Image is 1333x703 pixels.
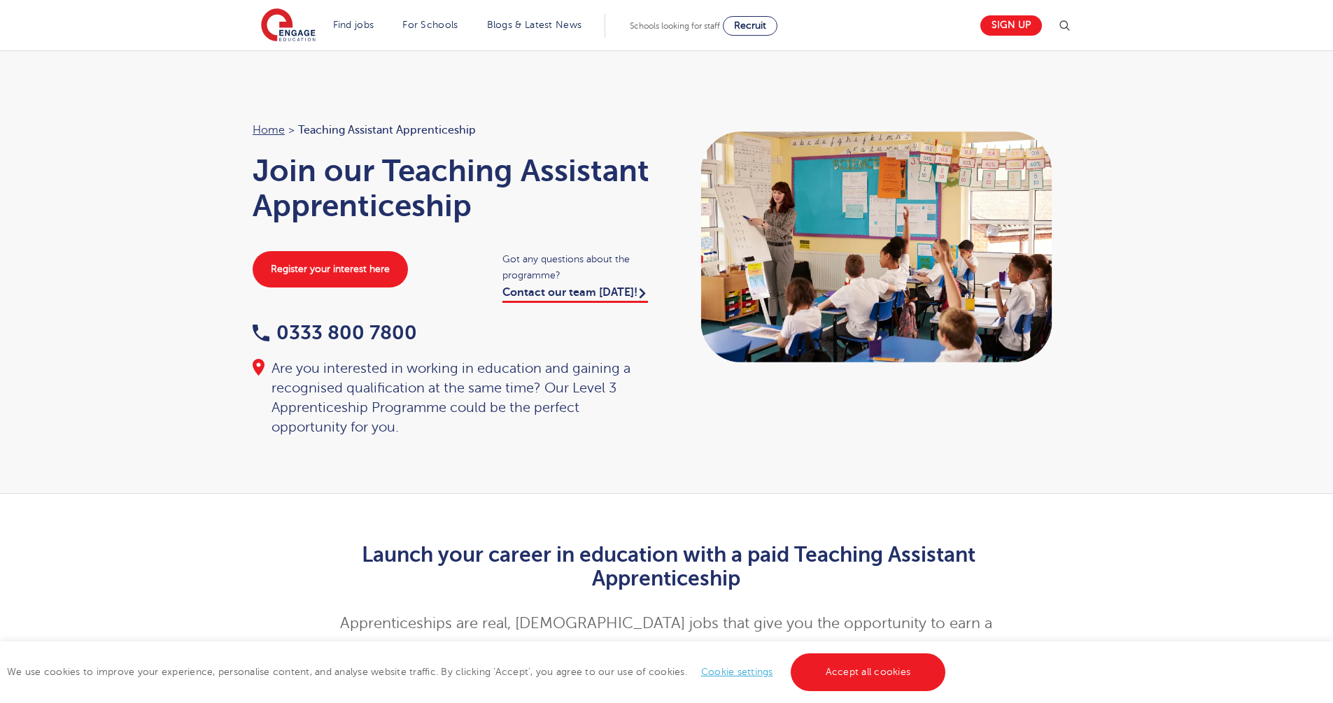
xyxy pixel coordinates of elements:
span: Teaching Assistant Apprenticeship [298,121,476,139]
span: > [288,124,295,136]
h1: Join our Teaching Assistant Apprenticeship [253,153,653,223]
a: Home [253,124,285,136]
a: Sign up [980,15,1042,36]
a: Blogs & Latest News [487,20,582,30]
nav: breadcrumb [253,121,653,139]
a: For Schools [402,20,458,30]
span: Schools looking for staff [630,21,720,31]
span: Recruit [734,20,766,31]
span: We use cookies to improve your experience, personalise content, and analyse website traffic. By c... [7,667,949,677]
a: Cookie settings [701,667,773,677]
a: Contact our team [DATE]! [502,286,648,303]
a: Register your interest here [253,251,408,287]
div: Are you interested in working in education and gaining a recognised qualification at the same tim... [253,359,653,437]
a: Find jobs [333,20,374,30]
span: Launch your career in education with a paid Teaching Assistant Apprenticeship [362,543,975,590]
a: Accept all cookies [791,653,946,691]
span: Got any questions about the programme? [502,251,653,283]
img: Engage Education [261,8,316,43]
a: 0333 800 7800 [253,322,417,343]
a: Recruit [723,16,777,36]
